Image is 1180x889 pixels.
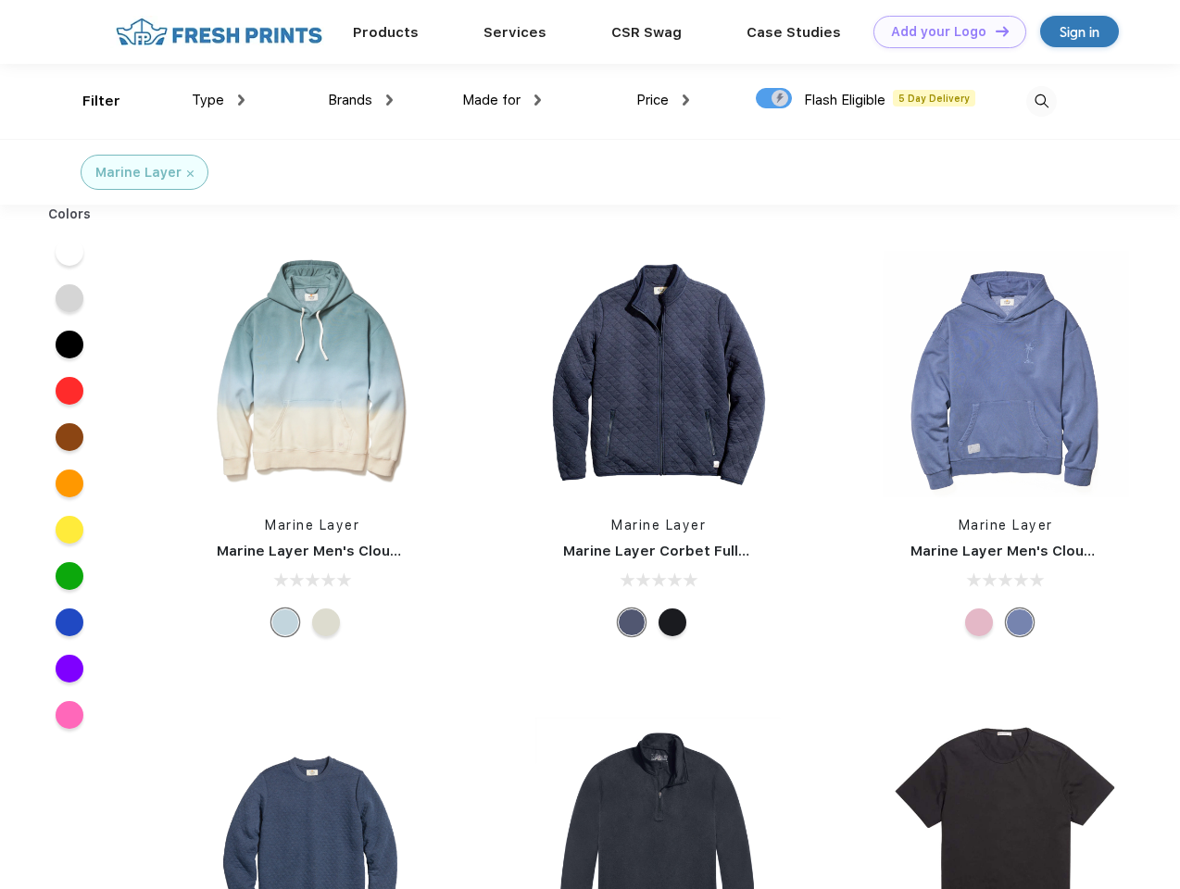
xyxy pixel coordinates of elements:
[386,94,393,106] img: dropdown.png
[891,24,986,40] div: Add your Logo
[187,170,194,177] img: filter_cancel.svg
[996,26,1009,36] img: DT
[238,94,245,106] img: dropdown.png
[1026,86,1057,117] img: desktop_search.svg
[483,24,546,41] a: Services
[34,205,106,224] div: Colors
[1060,21,1099,43] div: Sign in
[217,543,519,559] a: Marine Layer Men's Cloud 9 Fleece Hoodie
[804,92,885,108] span: Flash Eligible
[271,608,299,636] div: Cool Ombre
[1040,16,1119,47] a: Sign in
[618,608,646,636] div: Navy
[893,90,975,106] span: 5 Day Delivery
[534,94,541,106] img: dropdown.png
[535,251,782,497] img: func=resize&h=266
[265,518,359,532] a: Marine Layer
[189,251,435,497] img: func=resize&h=266
[659,608,686,636] div: Black
[683,94,689,106] img: dropdown.png
[611,24,682,41] a: CSR Swag
[1006,608,1034,636] div: Vintage Indigo
[312,608,340,636] div: Navy/Cream
[353,24,419,41] a: Products
[462,92,521,108] span: Made for
[192,92,224,108] span: Type
[883,251,1129,497] img: func=resize&h=266
[636,92,669,108] span: Price
[611,518,706,532] a: Marine Layer
[965,608,993,636] div: Lilas
[110,16,328,48] img: fo%20logo%202.webp
[82,91,120,112] div: Filter
[328,92,372,108] span: Brands
[95,163,182,182] div: Marine Layer
[563,543,820,559] a: Marine Layer Corbet Full-Zip Jacket
[959,518,1053,532] a: Marine Layer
